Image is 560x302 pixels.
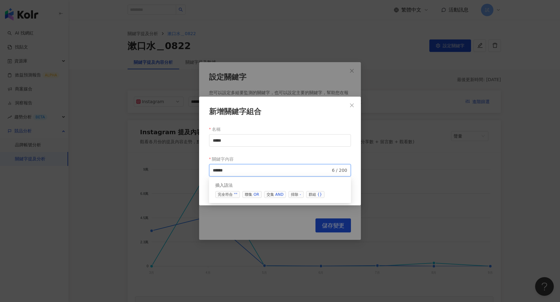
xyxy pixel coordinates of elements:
button: Close [346,99,358,112]
span: close [349,103,354,108]
span: 交集 [264,191,286,198]
span: 完全符合 [215,191,240,198]
div: - [300,191,301,198]
label: 關鍵字內容 [209,154,238,164]
div: AND [275,191,283,198]
div: 插入語法 [215,182,345,189]
span: 群組 [306,191,324,198]
div: OR [254,191,259,198]
div: 新增關鍵字組合 [209,107,351,117]
span: 排除 [288,191,303,198]
input: 關鍵字內容 [213,167,331,174]
div: {} [317,191,322,198]
label: 名稱 [209,124,225,134]
span: 聯集 [242,191,262,198]
input: 名稱 [209,134,351,147]
div: "" [234,191,237,198]
span: 6 / 200 [332,167,347,174]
